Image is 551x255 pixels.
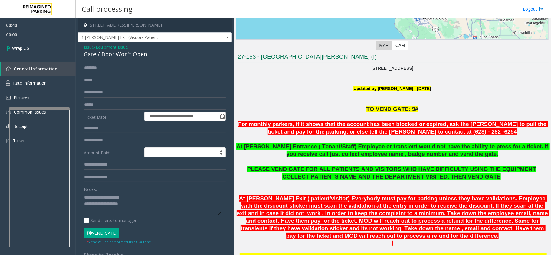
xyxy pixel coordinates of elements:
[87,240,151,244] small: Vend will be performed using 9# tone
[1,62,76,76] a: General Information
[84,228,119,238] button: Vend Gate
[539,6,543,12] img: logout
[84,44,94,50] span: Issue
[82,112,143,121] label: Ticket Date:
[392,41,408,50] label: CAM
[217,148,225,153] span: Increase value
[6,138,10,144] img: 'icon'
[94,44,128,50] span: -
[6,124,10,128] img: 'icon'
[79,2,136,16] h3: Call processing
[12,45,29,51] span: Wrap Up
[14,66,57,72] span: General Information
[282,173,500,180] span: COLLECT PATIENTS NAME AND THE DEPARTMENT VISITED, THEN VEND GATE
[236,65,549,72] p: [STREET_ADDRESS]
[219,112,225,121] span: Toggle popup
[14,95,29,101] span: Pictures
[366,106,418,112] span: TO VEND GATE: 9#
[84,50,226,58] div: Gate / Door Won't Open
[236,53,549,63] h3: I27-153 - [GEOGRAPHIC_DATA][PERSON_NAME] (I)
[6,80,10,86] img: 'icon'
[84,184,97,192] label: Notes:
[523,6,543,12] a: Logout
[78,33,201,42] span: 1 [PERSON_NAME] Exit (Visitor/ Patient)
[247,166,536,172] span: PLEASE VEND GATE FOR ALL PATIENTS AND VISITORS WHO HAVE DIFFICULTY USING THE EQUIPMENT
[13,80,47,86] span: Rate Information
[353,86,431,91] font: Updated by [PERSON_NAME] - [DATE]
[217,153,225,157] span: Decrease value
[84,217,136,224] label: Send alerts to manager
[376,41,392,50] label: Map
[238,121,548,135] font: For monthly parkers, if it shows that the account has been blocked or expired, ask the [PERSON_NA...
[78,18,232,32] h4: [STREET_ADDRESS][PERSON_NAME]
[6,110,11,115] img: 'icon'
[96,44,128,50] span: Equipment Issue
[236,143,550,157] span: At [PERSON_NAME] Entrance ( Tenant/Staff) Employee or transient would not have the ability to pre...
[237,195,549,239] span: At [PERSON_NAME] Exit ( patient/visitor) Everybody must pay for parking unless they have validati...
[6,96,11,100] img: 'icon'
[6,66,11,71] img: 'icon'
[82,147,143,158] label: Amount Paid:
